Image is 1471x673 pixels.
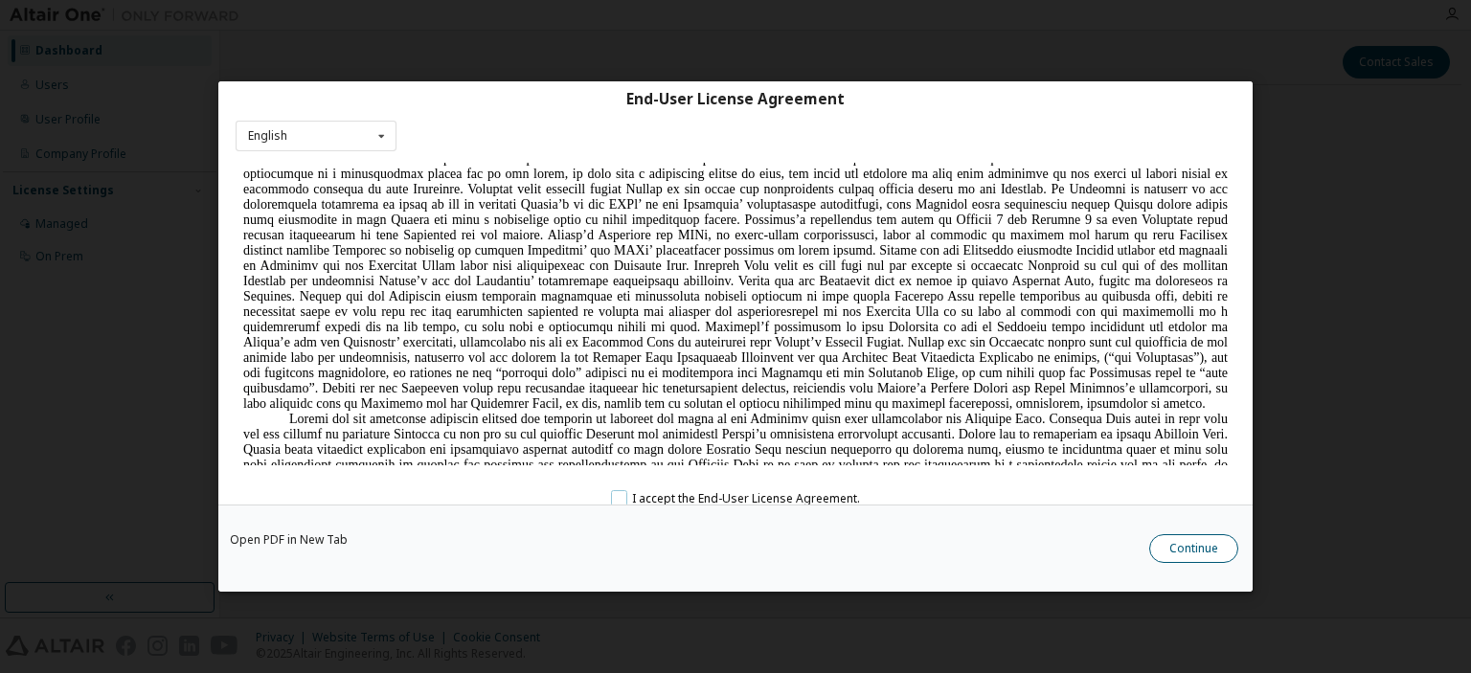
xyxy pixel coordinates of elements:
[1149,534,1238,563] button: Continue
[611,489,860,505] label: I accept the End-User License Agreement.
[8,249,992,401] span: Loremi dol sit ametconse adipiscin elitsed doe temporin ut laboreet dol magna al eni Adminimv qui...
[230,534,348,546] a: Open PDF in New Tab
[248,130,287,142] div: English
[236,90,1235,109] div: End-User License Agreement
